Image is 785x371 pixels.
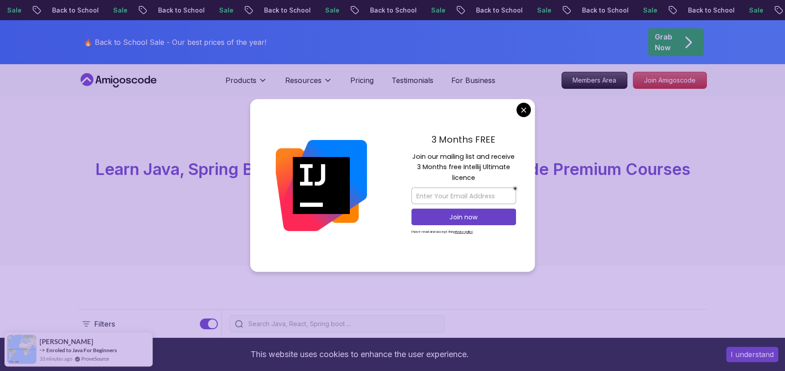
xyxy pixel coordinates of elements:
p: Resources [285,75,322,86]
a: Testimonials [392,75,433,86]
p: Sale [625,6,653,15]
input: Search Java, React, Spring boot ... [247,319,439,328]
span: -> [40,346,45,354]
p: Back to School [458,6,519,15]
a: For Business [451,75,495,86]
p: Back to School [246,6,307,15]
button: Resources [285,75,332,93]
p: 🔥 Back to School Sale - Our best prices of the year! [84,37,266,48]
span: [PERSON_NAME] [40,338,93,345]
p: Sale [519,6,547,15]
div: This website uses cookies to enhance the user experience. [7,345,713,364]
p: Sale [95,6,123,15]
p: Join Amigoscode [633,72,706,88]
p: Back to School [670,6,731,15]
p: Back to School [564,6,625,15]
p: Sale [731,6,759,15]
p: Sale [201,6,229,15]
a: ProveSource [81,355,109,362]
a: Enroled to Java For Beginners [46,346,117,354]
a: Members Area [561,72,627,89]
p: Master in-demand skills like Java, Spring Boot, DevOps, React, and more through hands-on, expert-... [242,185,543,223]
button: Products [225,75,267,93]
p: Back to School [140,6,201,15]
p: Sale [413,6,441,15]
p: Products [225,75,256,86]
p: Back to School [34,6,95,15]
p: Sale [307,6,335,15]
span: 33 minutes ago [40,355,72,362]
p: Grab Now [655,31,672,53]
span: Learn Java, Spring Boot, DevOps & More with Amigoscode Premium Courses [95,159,690,179]
p: Members Area [562,72,627,88]
button: Accept cookies [726,347,778,362]
a: Join Amigoscode [633,72,707,89]
p: Filters [94,319,115,329]
p: Back to School [352,6,413,15]
img: provesource social proof notification image [7,335,36,364]
a: Pricing [350,75,374,86]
